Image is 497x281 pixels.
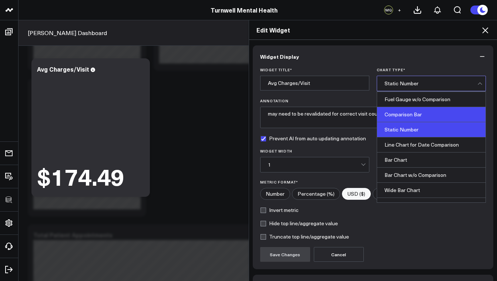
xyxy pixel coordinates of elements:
button: + [395,6,404,14]
div: Comparison Bar [377,107,486,122]
label: Invert metric [260,207,299,213]
div: Bar Chart [377,153,486,168]
label: Metric Format* [260,180,486,184]
label: Annotation [260,99,486,103]
label: USD ($) [342,188,371,200]
div: Wide Bar Chart w/o Comparison [377,198,486,213]
label: Widget Title * [260,68,369,72]
span: + [398,7,401,13]
textarea: may need to be revalidated for correct visit count [260,107,486,128]
div: 1 [268,162,361,168]
span: Widget Display [260,54,299,59]
label: Percentage (%) [292,188,340,200]
label: Truncate top line/aggregate value [260,234,349,240]
div: MQ [384,6,393,14]
a: Turnwell Mental Health [211,6,278,14]
div: Line Chart for Date Comparison [377,137,486,153]
h2: Edit Widget [256,26,490,34]
button: Save Changes [260,247,310,262]
label: Widget Width [260,149,369,153]
div: Static Number [384,80,477,86]
label: Number [260,188,290,200]
label: Hide top line/aggregate value [260,220,338,226]
div: Fuel Gauge w/o Comparison [377,92,486,107]
input: Enter your widget title [260,76,369,90]
div: Bar Chart w/o Comparison [377,168,486,183]
div: Wide Bar Chart [377,183,486,198]
label: Chart Type * [377,68,486,72]
label: Prevent AI from auto updating annotation [260,136,366,141]
label: Time [373,188,396,200]
button: Cancel [314,247,364,262]
button: Widget Display [253,45,494,68]
div: Static Number [377,122,486,137]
